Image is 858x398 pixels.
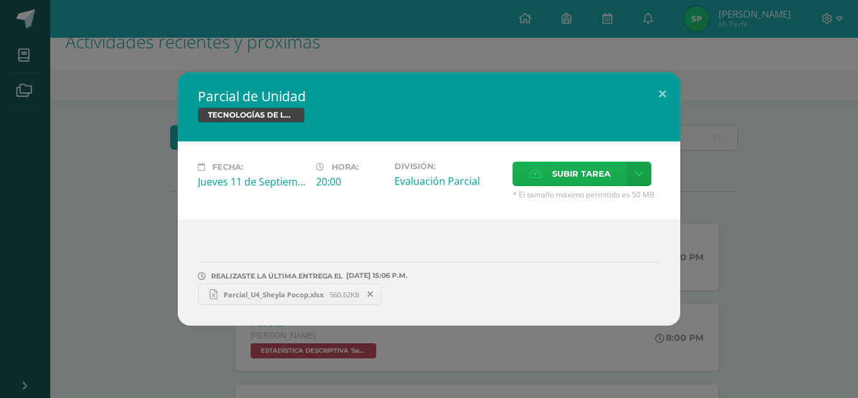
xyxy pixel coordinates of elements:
div: Jueves 11 de Septiembre [198,175,306,189]
span: Subir tarea [552,162,611,185]
label: División: [394,162,502,171]
h2: Parcial de Unidad [198,87,660,105]
a: Parcial_U4_Sheyla Pocop.xlsx 560.62KB [198,284,382,305]
span: 560.62KB [330,290,359,299]
span: REALIZASTE LA ÚLTIMA ENTREGA EL [211,272,343,280]
span: Fecha: [212,162,243,172]
span: [DATE] 15:06 P.M. [343,275,408,276]
span: TECNOLOGÍAS DE LA INFORMACIÓN Y LA COMUNICACIÓN 5 [198,108,305,123]
span: Parcial_U4_Sheyla Pocop.xlsx [217,290,330,299]
span: Remover entrega [360,287,381,301]
button: Close (Esc) [644,72,680,115]
div: Evaluación Parcial [394,174,502,188]
span: * El tamaño máximo permitido es 50 MB [513,189,660,200]
div: 20:00 [316,175,384,189]
span: Hora: [332,162,359,172]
